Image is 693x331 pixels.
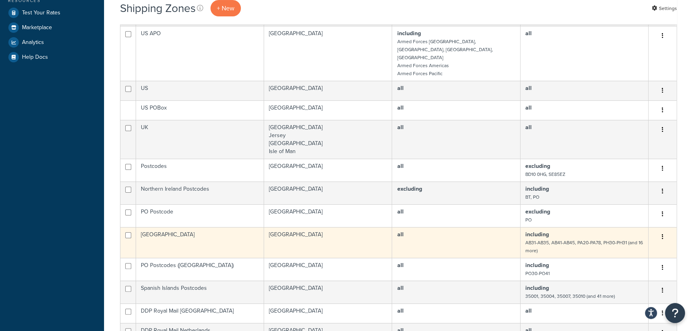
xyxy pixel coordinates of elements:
span: Analytics [22,39,44,46]
small: AB31-AB35, AB41-AB45, PA20-PA78, PH30-PH31 (and 16 more) [525,239,643,254]
a: Settings [652,3,677,14]
td: Postcodes [136,159,264,181]
b: including [525,284,549,292]
b: all [525,29,532,38]
td: [GEOGRAPHIC_DATA] [264,181,392,204]
td: [GEOGRAPHIC_DATA] [264,303,392,323]
b: all [525,84,532,92]
b: all [397,261,403,269]
td: [GEOGRAPHIC_DATA] Jersey [GEOGRAPHIC_DATA] Isle of Man [264,120,392,159]
td: US APO [136,26,264,81]
b: all [397,84,403,92]
td: [GEOGRAPHIC_DATA] [264,159,392,181]
small: 35001, 35004, 35007, 35010 (and 41 more) [525,293,615,300]
span: Test Your Rates [22,10,60,16]
small: Armed Forces [GEOGRAPHIC_DATA], [GEOGRAPHIC_DATA], [GEOGRAPHIC_DATA], [GEOGRAPHIC_DATA] [397,38,493,61]
td: [GEOGRAPHIC_DATA] [264,100,392,120]
a: Analytics [6,35,98,50]
td: [GEOGRAPHIC_DATA] [264,26,392,81]
span: Marketplace [22,24,52,31]
td: [GEOGRAPHIC_DATA] [264,81,392,100]
a: Test Your Rates [6,6,98,20]
small: Armed Forces Pacific [397,70,442,77]
td: Spanish Islands Postcodes [136,281,264,303]
small: BD10 0HG, SE85EZ [525,171,565,178]
b: all [397,207,403,216]
a: Marketplace [6,20,98,35]
b: all [525,104,532,112]
b: including [525,261,549,269]
b: all [525,307,532,315]
td: UK [136,120,264,159]
b: all [525,123,532,132]
td: PO Postcode [136,204,264,227]
td: [GEOGRAPHIC_DATA] [264,204,392,227]
span: + New [217,4,234,13]
span: Help Docs [22,54,48,61]
b: all [397,307,403,315]
b: including [397,29,421,38]
b: all [397,123,403,132]
b: excluding [397,185,422,193]
b: all [397,230,403,239]
b: excluding [525,162,550,170]
td: DDP Royal Mail [GEOGRAPHIC_DATA] [136,303,264,323]
td: [GEOGRAPHIC_DATA] [264,281,392,303]
h1: Shipping Zones [120,0,196,16]
td: [GEOGRAPHIC_DATA] [264,227,392,258]
td: PO Postcodes ([GEOGRAPHIC_DATA]) [136,258,264,281]
b: including [525,230,549,239]
small: PO [525,216,532,223]
small: Armed Forces Americas [397,62,449,69]
td: Northern Ireland Postcodes [136,181,264,204]
b: all [397,284,403,292]
td: [GEOGRAPHIC_DATA] [264,258,392,281]
button: Open Resource Center [665,303,685,323]
b: including [525,185,549,193]
small: BT, PO [525,193,539,201]
b: all [397,104,403,112]
small: PO30-PO41 [525,270,550,277]
a: Help Docs [6,50,98,64]
b: excluding [525,207,550,216]
b: all [397,162,403,170]
td: US [136,81,264,100]
td: US POBox [136,100,264,120]
td: [GEOGRAPHIC_DATA] [136,227,264,258]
